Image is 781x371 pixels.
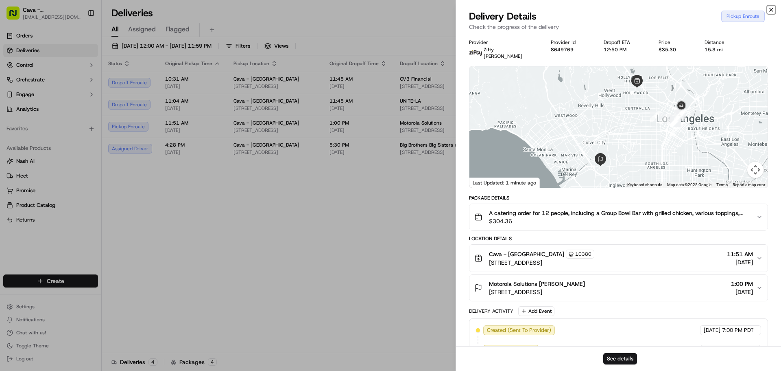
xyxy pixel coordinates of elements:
a: Terms (opens in new tab) [716,182,728,187]
span: Delivery Details [469,10,537,23]
a: 💻API Documentation [65,157,134,171]
span: [STREET_ADDRESS] [489,288,585,296]
span: Motorola Solutions [PERSON_NAME] [489,280,585,288]
span: Created (Sent To Provider) [487,327,551,334]
img: Nash [8,8,24,24]
span: 11:51 AM [727,250,753,258]
div: 7 [670,116,681,127]
div: 6 [670,116,681,126]
div: Last Updated: 1 minute ago [469,178,540,188]
p: Check the progress of the delivery [469,23,768,31]
button: Add Event [518,306,554,316]
div: Provider [469,39,538,46]
span: API Documentation [77,160,131,168]
div: Distance [705,39,740,46]
div: 8 [670,116,681,127]
span: • [88,126,91,133]
div: 9 [670,116,681,127]
button: Keyboard shortcuts [627,182,662,188]
div: Start new chat [37,78,133,86]
span: $304.36 [489,217,750,225]
img: Wisdom Oko [8,119,21,134]
div: 📗 [8,161,15,167]
div: $35.30 [659,46,692,53]
div: Package Details [469,195,768,201]
span: Cava - [GEOGRAPHIC_DATA] [489,250,564,258]
div: 11 [676,109,686,119]
span: 7:00 PM PDT [722,327,754,334]
span: [DATE] [727,258,753,266]
span: Map data ©2025 Google [667,182,711,187]
div: Provider Id [551,39,591,46]
div: Dropoff ETA [604,39,646,46]
button: Motorola Solutions [PERSON_NAME][STREET_ADDRESS]1:00 PM[DATE] [469,275,768,301]
span: Pylon [81,180,98,186]
span: [DATE] [93,126,109,133]
img: Google [471,177,498,188]
button: Map camera controls [747,162,764,178]
div: 3 [667,114,677,125]
div: 15.3 mi [705,46,740,53]
div: Price [659,39,692,46]
button: 8649769 [551,46,574,53]
a: Open this area in Google Maps (opens a new window) [471,177,498,188]
span: [PERSON_NAME] [484,53,522,59]
a: Powered byPylon [57,180,98,186]
div: 1 [650,111,661,122]
p: Welcome 👋 [8,33,148,46]
div: 💻 [69,161,75,167]
p: Zifty [484,46,522,53]
div: Location Details [469,235,768,242]
button: Start new chat [138,80,148,90]
button: Cava - [GEOGRAPHIC_DATA]10380[STREET_ADDRESS]11:51 AM[DATE] [469,245,768,272]
img: 8571987876998_91fb9ceb93ad5c398215_72.jpg [17,78,32,92]
span: Wisdom [PERSON_NAME] [25,126,87,133]
span: [DATE] [731,288,753,296]
div: Past conversations [8,106,55,112]
div: 12:50 PM [604,46,646,53]
span: [DATE] [704,327,720,334]
img: 1736555255976-a54dd68f-1ca7-489b-9aae-adbdc363a1c4 [8,78,23,92]
img: 1736555255976-a54dd68f-1ca7-489b-9aae-adbdc363a1c4 [16,127,23,133]
a: Report a map error [733,182,765,187]
span: 1:00 PM [731,280,753,288]
div: Delivery Activity [469,308,513,314]
button: See details [603,353,637,364]
span: [STREET_ADDRESS] [489,259,594,267]
a: 📗Knowledge Base [5,157,65,171]
span: 10380 [575,251,591,257]
span: A catering order for 12 people, including a Group Bowl Bar with grilled chicken, various toppings... [489,209,750,217]
div: 2 [659,113,670,124]
span: Knowledge Base [16,160,62,168]
div: 10 [674,110,685,121]
input: Got a question? Start typing here... [21,53,146,61]
img: zifty-logo-trans-sq.png [469,46,482,59]
div: We're available if you need us! [37,86,112,92]
button: See all [126,104,148,114]
button: A catering order for 12 people, including a Group Bowl Bar with grilled chicken, various toppings... [469,204,768,230]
